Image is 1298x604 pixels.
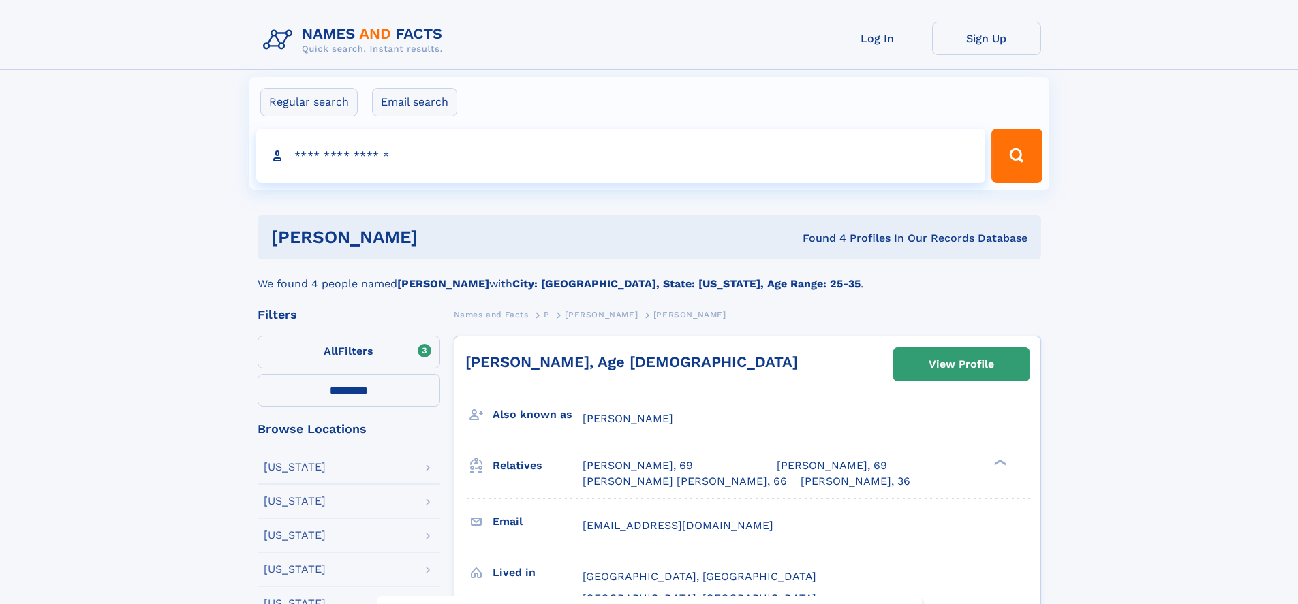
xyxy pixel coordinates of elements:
img: Logo Names and Facts [258,22,454,59]
a: [PERSON_NAME], 36 [801,474,910,489]
h1: [PERSON_NAME] [271,229,611,246]
a: [PERSON_NAME] [PERSON_NAME], 66 [583,474,787,489]
a: [PERSON_NAME] [565,306,638,323]
a: [PERSON_NAME], Age [DEMOGRAPHIC_DATA] [465,353,798,370]
span: [EMAIL_ADDRESS][DOMAIN_NAME] [583,519,773,532]
div: [US_STATE] [264,564,326,575]
a: P [544,306,550,323]
b: City: [GEOGRAPHIC_DATA], State: [US_STATE], Age Range: 25-35 [512,277,861,290]
div: Filters [258,308,440,321]
a: [PERSON_NAME], 69 [583,458,693,473]
div: [US_STATE] [264,530,326,541]
span: [PERSON_NAME] [583,412,673,425]
h3: Email [493,510,583,533]
button: Search Button [991,129,1042,183]
div: Browse Locations [258,423,440,435]
div: [US_STATE] [264,462,326,473]
b: [PERSON_NAME] [397,277,489,290]
label: Regular search [260,88,358,116]
div: View Profile [929,349,994,380]
h3: Relatives [493,454,583,477]
h3: Lived in [493,561,583,584]
span: P [544,310,550,319]
a: View Profile [894,348,1029,381]
div: Found 4 Profiles In Our Records Database [610,231,1027,246]
label: Email search [372,88,457,116]
h3: Also known as [493,403,583,426]
label: Filters [258,336,440,368]
input: search input [256,129,986,183]
div: We found 4 people named with . [258,259,1041,292]
a: Names and Facts [454,306,529,323]
span: [PERSON_NAME] [565,310,638,319]
div: [US_STATE] [264,496,326,507]
span: All [324,345,338,357]
span: [GEOGRAPHIC_DATA], [GEOGRAPHIC_DATA] [583,570,816,583]
div: ❯ [991,458,1007,467]
a: [PERSON_NAME], 69 [777,458,887,473]
a: Sign Up [932,22,1041,55]
span: [PERSON_NAME] [653,310,726,319]
a: Log In [823,22,932,55]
